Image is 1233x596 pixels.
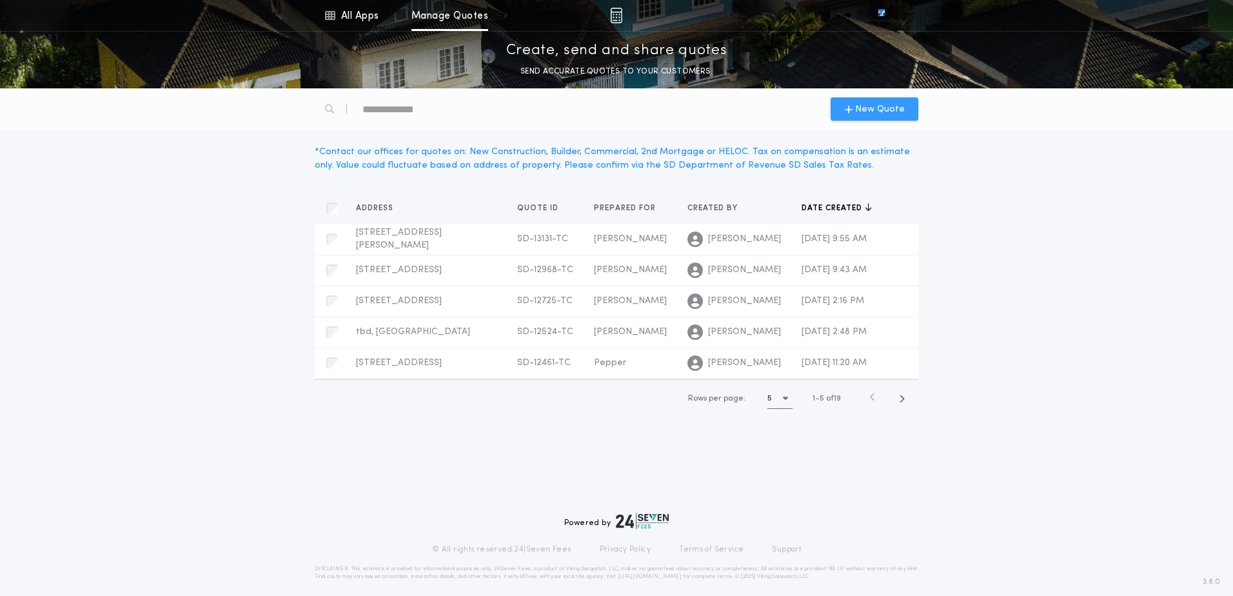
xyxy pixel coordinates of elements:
[594,265,667,275] span: [PERSON_NAME]
[855,103,905,116] span: New Quote
[802,265,867,275] span: [DATE] 9:43 AM
[826,393,841,404] span: of 19
[802,358,867,368] span: [DATE] 11:20 AM
[767,388,793,409] button: 5
[356,296,442,306] span: [STREET_ADDRESS]
[315,565,918,581] p: DISCLAIMER: This estimate is provided for informational purposes only. 24|Seven Fees, a product o...
[708,233,781,246] span: [PERSON_NAME]
[594,203,658,214] span: Prepared for
[679,544,744,555] a: Terms of Service
[432,544,571,555] p: © All rights reserved. 24|Seven Fees
[600,544,651,555] a: Privacy Policy
[772,544,801,555] a: Support
[687,202,747,215] button: Created by
[820,395,824,402] span: 5
[506,41,727,61] p: Create, send and share quotes
[618,574,682,579] a: [URL][DOMAIN_NAME]
[802,202,872,215] button: Date created
[708,295,781,308] span: [PERSON_NAME]
[564,513,669,529] div: Powered by
[517,265,573,275] span: SD-12968-TC
[610,8,622,23] img: img
[356,203,396,214] span: Address
[813,395,815,402] span: 1
[802,327,867,337] span: [DATE] 2:48 PM
[517,202,568,215] button: Quote ID
[594,358,626,368] span: Pepper
[802,203,865,214] span: Date created
[802,234,867,244] span: [DATE] 9:55 AM
[708,264,781,277] span: [PERSON_NAME]
[356,265,442,275] span: [STREET_ADDRESS]
[517,358,571,368] span: SD-12461-TC
[687,203,740,214] span: Created by
[767,392,772,405] h1: 5
[831,97,918,121] button: New Quote
[708,326,781,339] span: [PERSON_NAME]
[802,296,864,306] span: [DATE] 2:16 PM
[517,327,573,337] span: SD-12524-TC
[356,358,442,368] span: [STREET_ADDRESS]
[356,327,470,337] span: tbd, [GEOGRAPHIC_DATA]
[1203,576,1220,588] span: 3.8.0
[517,203,561,214] span: Quote ID
[356,202,403,215] button: Address
[594,296,667,306] span: [PERSON_NAME]
[594,234,667,244] span: [PERSON_NAME]
[520,65,713,78] p: SEND ACCURATE QUOTES TO YOUR CUSTOMERS.
[708,357,781,370] span: [PERSON_NAME]
[517,234,568,244] span: SD-13131-TC
[688,395,745,402] span: Rows per page:
[594,327,667,337] span: [PERSON_NAME]
[517,296,573,306] span: SD-12725-TC
[315,145,918,172] div: * Contact our offices for quotes on: New Construction, Builder, Commercial, 2nd Mortgage or HELOC...
[854,9,909,22] img: vs-icon
[616,513,669,529] img: logo
[356,228,442,250] span: [STREET_ADDRESS][PERSON_NAME]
